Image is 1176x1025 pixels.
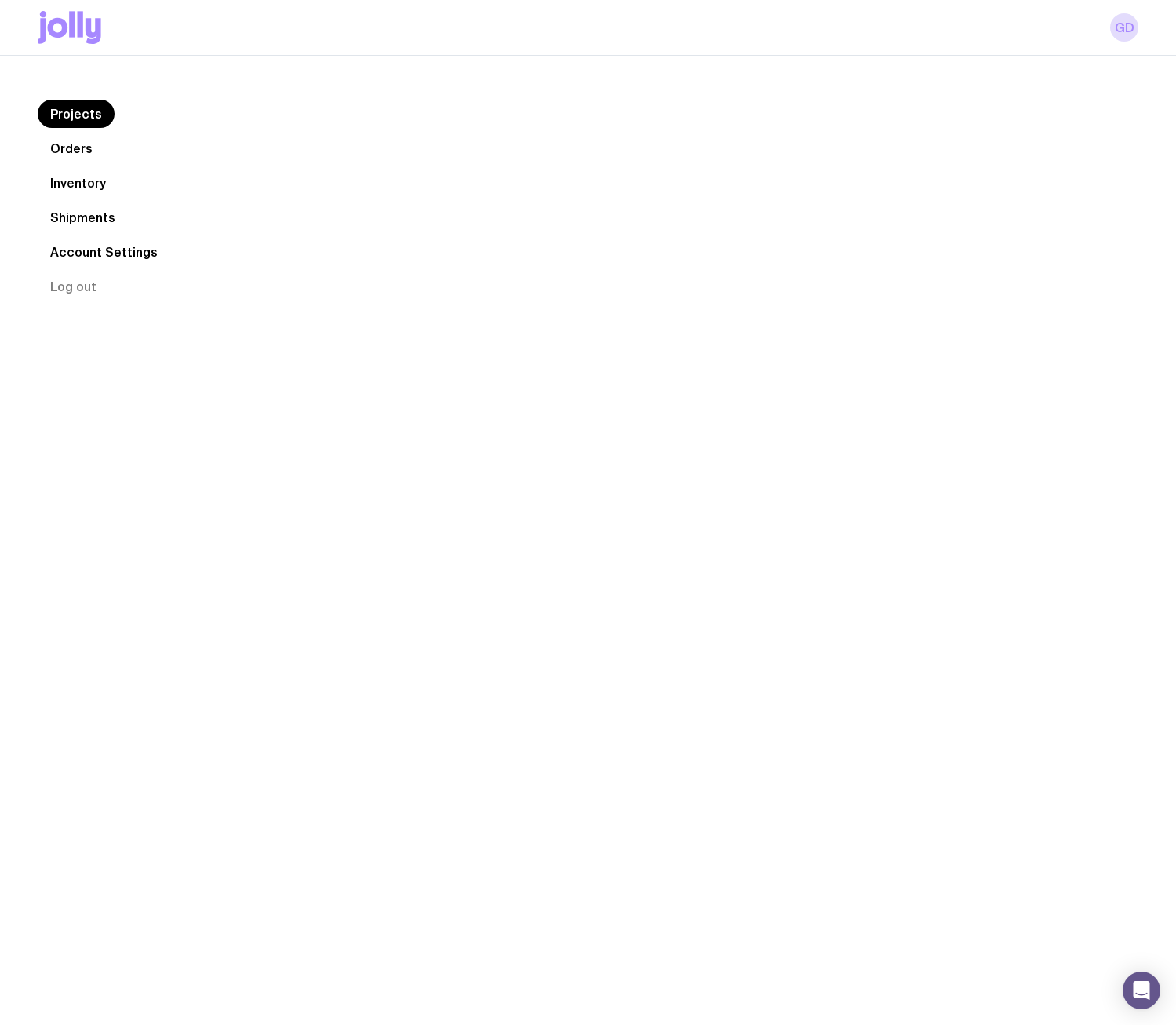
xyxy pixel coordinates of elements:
a: Orders [38,134,105,162]
button: Log out [38,272,109,301]
a: Inventory [38,169,118,197]
div: Open Intercom Messenger [1123,972,1160,1009]
a: Projects [38,100,115,128]
a: Shipments [38,203,128,232]
a: Account Settings [38,238,170,266]
a: GD [1110,13,1138,42]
